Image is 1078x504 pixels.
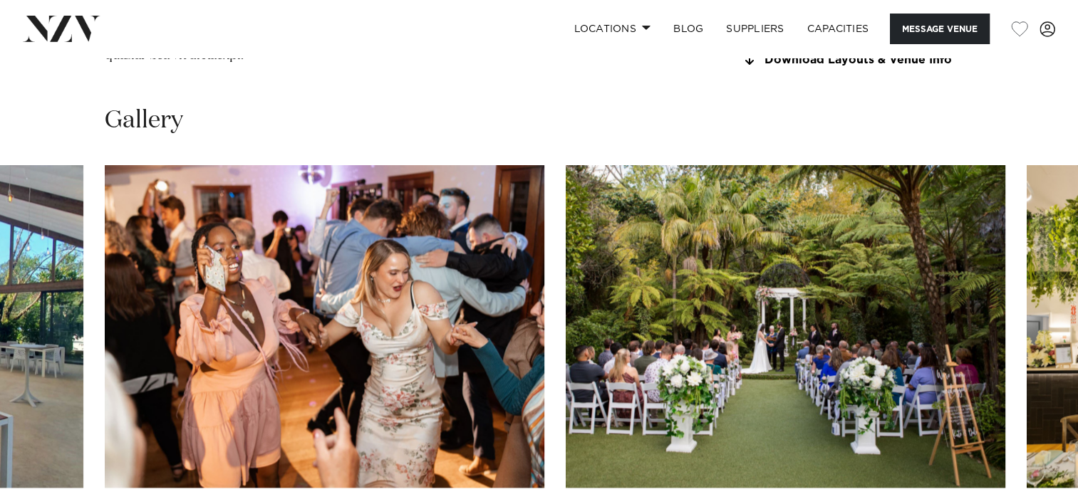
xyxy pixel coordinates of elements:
button: Message Venue [890,14,990,44]
a: SUPPLIERS [715,14,795,44]
swiper-slide: 11 / 30 [566,165,1005,488]
swiper-slide: 10 / 30 [105,165,544,488]
img: nzv-logo.png [23,16,100,41]
a: Capacities [796,14,881,44]
h2: Gallery [105,105,183,137]
a: Download Layouts & Venue Info [741,54,973,67]
a: Locations [562,14,662,44]
a: BLOG [662,14,715,44]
